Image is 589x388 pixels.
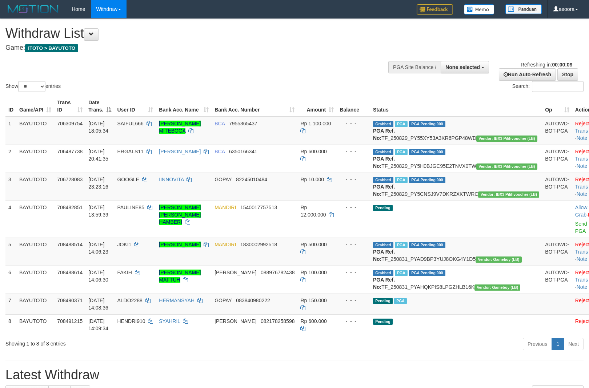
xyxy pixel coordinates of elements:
[370,96,542,117] th: Status
[215,149,225,154] span: BCA
[5,266,16,294] td: 6
[373,319,393,325] span: Pending
[340,241,367,248] div: - - -
[16,266,54,294] td: BAYUTOTO
[340,148,367,155] div: - - -
[117,242,131,247] span: JOKI1
[552,62,572,68] strong: 00:00:09
[370,117,542,145] td: TF_250829_PY55XY53A3KR6PGP48WD
[300,318,326,324] span: Rp 600.000
[542,173,572,201] td: AUTOWD-BOT-PGA
[117,270,132,275] span: FAKIH
[5,337,240,347] div: Showing 1 to 8 of 8 entries
[340,120,367,127] div: - - -
[395,242,408,248] span: Marked by aeotom
[300,298,326,303] span: Rp 150.000
[395,149,408,155] span: Marked by aeojona
[159,270,201,283] a: [PERSON_NAME] MAFTUH
[5,173,16,201] td: 3
[523,338,552,350] a: Previous
[395,177,408,183] span: Marked by aeojona
[16,173,54,201] td: BAYUTOTO
[57,149,83,154] span: 706487738
[340,297,367,304] div: - - -
[88,149,108,162] span: [DATE] 20:41:35
[340,269,367,276] div: - - -
[300,242,326,247] span: Rp 500.000
[159,205,201,225] a: [PERSON_NAME] [PERSON_NAME] HAMBERI
[117,298,142,303] span: ALDO2288
[88,205,108,218] span: [DATE] 13:59:39
[212,96,297,117] th: Bank Acc. Number: activate to sort column ascending
[215,121,225,126] span: BCA
[370,173,542,201] td: TF_250829_PY5CNSJ9V7DKRZXKTWRC
[57,242,83,247] span: 708488514
[409,121,445,127] span: PGA Pending
[373,128,395,141] b: PGA Ref. No:
[388,61,441,73] div: PGA Site Balance /
[156,96,212,117] th: Bank Acc. Name: activate to sort column ascending
[370,145,542,173] td: TF_250829_PY5H0BJGC95E2TNVX0TW
[476,136,537,142] span: Vendor URL: https://dashboard.q2checkout.com/secure
[114,96,156,117] th: User ID: activate to sort column ascending
[521,62,572,68] span: Refreshing in:
[215,318,256,324] span: [PERSON_NAME]
[5,238,16,266] td: 5
[337,96,370,117] th: Balance
[16,145,54,173] td: BAYUTOTO
[240,242,277,247] span: Copy 1830002992518 to clipboard
[300,177,324,182] span: Rp 10.000
[16,294,54,314] td: BAYUTOTO
[5,4,61,15] img: MOTION_logo.png
[373,121,393,127] span: Grabbed
[575,205,588,218] span: ·
[373,242,393,248] span: Grabbed
[5,81,61,92] label: Show entries
[215,205,236,210] span: MANDIRI
[117,177,139,182] span: GOOGLE
[512,81,584,92] label: Search:
[88,298,108,311] span: [DATE] 14:08:36
[229,121,257,126] span: Copy 7955365437 to clipboard
[441,61,489,73] button: None selected
[5,201,16,238] td: 4
[474,284,520,291] span: Vendor URL: https://dashboard.q2checkout.com/secure
[532,81,584,92] input: Search:
[57,298,83,303] span: 708490371
[88,318,108,331] span: [DATE] 14:09:34
[373,156,395,169] b: PGA Ref. No:
[340,176,367,183] div: - - -
[117,149,143,154] span: ERGALS11
[542,266,572,294] td: AUTOWD-BOT-PGA
[300,205,326,218] span: Rp 12.000.000
[395,121,408,127] span: Marked by aeojona
[575,205,587,218] a: Allow Grab
[577,135,588,141] a: Note
[18,81,45,92] select: Showentries
[16,96,54,117] th: Game/API: activate to sort column ascending
[5,96,16,117] th: ID
[215,270,256,275] span: [PERSON_NAME]
[159,318,180,324] a: SYAHRIL
[409,177,445,183] span: PGA Pending
[417,4,453,15] img: Feedback.jpg
[215,177,232,182] span: GOPAY
[54,96,85,117] th: Trans ID: activate to sort column ascending
[297,96,337,117] th: Amount: activate to sort column ascending
[159,121,201,134] a: [PERSON_NAME] MITEBOGA
[5,368,584,382] h1: Latest Withdraw
[577,191,588,197] a: Note
[476,163,537,170] span: Vendor URL: https://dashboard.q2checkout.com/secure
[117,318,145,324] span: HENDRI910
[577,284,588,290] a: Note
[542,145,572,173] td: AUTOWD-BOT-PGA
[373,249,395,262] b: PGA Ref. No:
[409,270,445,276] span: PGA Pending
[373,149,393,155] span: Grabbed
[340,204,367,211] div: - - -
[373,277,395,290] b: PGA Ref. No:
[373,177,393,183] span: Grabbed
[409,149,445,155] span: PGA Pending
[159,298,195,303] a: HERMANSYAH
[575,221,587,234] a: Send PGA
